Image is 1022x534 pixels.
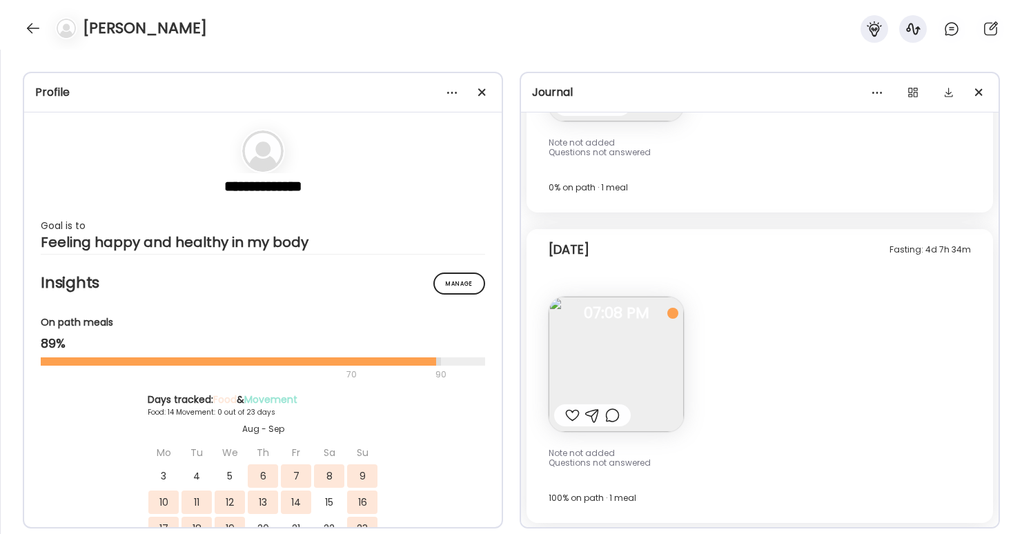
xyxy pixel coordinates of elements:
div: Sa [314,441,344,464]
img: images%2FcY5eZfmlguOfWPkl43h1OVIMJsl1%2FaY7bSg0OGxyR0l5LSfR2%2FyRZmyIV0wwEOFjj6v1YO_240 [549,297,684,432]
div: Manage [433,273,485,295]
div: Goal is to [41,217,485,234]
div: 13 [248,491,278,514]
div: 90 [434,366,448,383]
div: 9 [347,464,377,488]
span: Questions not answered [549,146,651,158]
div: 70 [41,366,431,383]
img: bg-avatar-default.svg [242,130,284,172]
div: 15 [314,491,344,514]
div: Days tracked: & [148,393,378,407]
div: 89% [41,335,485,352]
div: 5 [215,464,245,488]
h4: [PERSON_NAME] [83,17,207,39]
div: 14 [281,491,311,514]
span: Note not added [549,447,615,459]
div: Journal [532,84,987,101]
span: Movement [244,393,297,406]
div: 100% on path · 1 meal [549,490,971,506]
div: 12 [215,491,245,514]
img: bg-avatar-default.svg [57,19,76,38]
div: Th [248,441,278,464]
h2: Insights [41,273,485,293]
div: 4 [181,464,212,488]
div: Feeling happy and healthy in my body [41,234,485,250]
div: Fasting: 4d 7h 34m [890,241,971,258]
span: 07:08 PM [549,307,684,319]
span: Food [213,393,237,406]
div: 8 [314,464,344,488]
div: On path meals [41,315,485,330]
div: [DATE] [549,241,589,258]
div: 10 [148,491,179,514]
div: Tu [181,441,212,464]
div: We [215,441,245,464]
div: 7 [281,464,311,488]
div: 3 [148,464,179,488]
span: Questions not answered [549,457,651,468]
div: Food: 14 Movement: 0 out of 23 days [148,407,378,417]
div: Fr [281,441,311,464]
div: Aug - Sep [148,423,378,435]
div: 0% on path · 1 meal [549,179,971,196]
div: 16 [347,491,377,514]
div: Mo [148,441,179,464]
span: Note not added [549,137,615,148]
div: 11 [181,491,212,514]
div: 6 [248,464,278,488]
div: Profile [35,84,491,101]
div: Su [347,441,377,464]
